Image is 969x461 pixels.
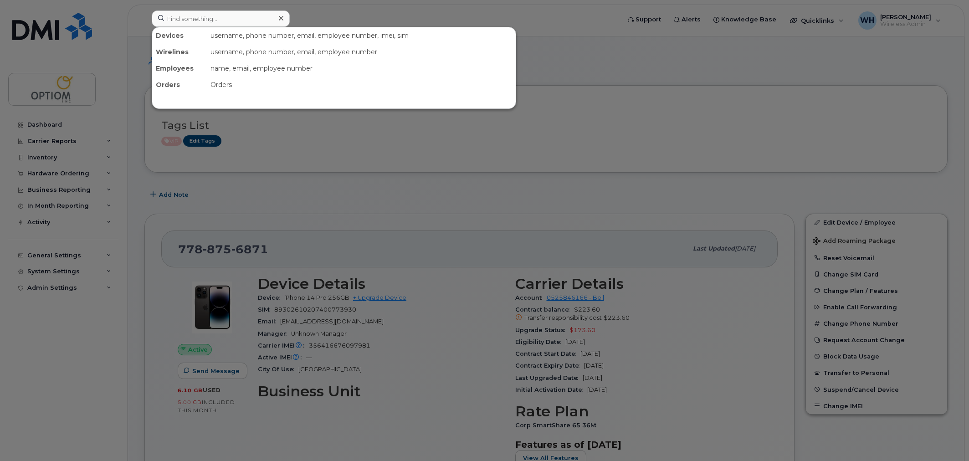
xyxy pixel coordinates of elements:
div: username, phone number, email, employee number, imei, sim [207,27,516,44]
div: name, email, employee number [207,60,516,77]
div: Wirelines [152,44,207,60]
div: Orders [152,77,207,93]
div: username, phone number, email, employee number [207,44,516,60]
div: Orders [207,77,516,93]
div: Employees [152,60,207,77]
div: Devices [152,27,207,44]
